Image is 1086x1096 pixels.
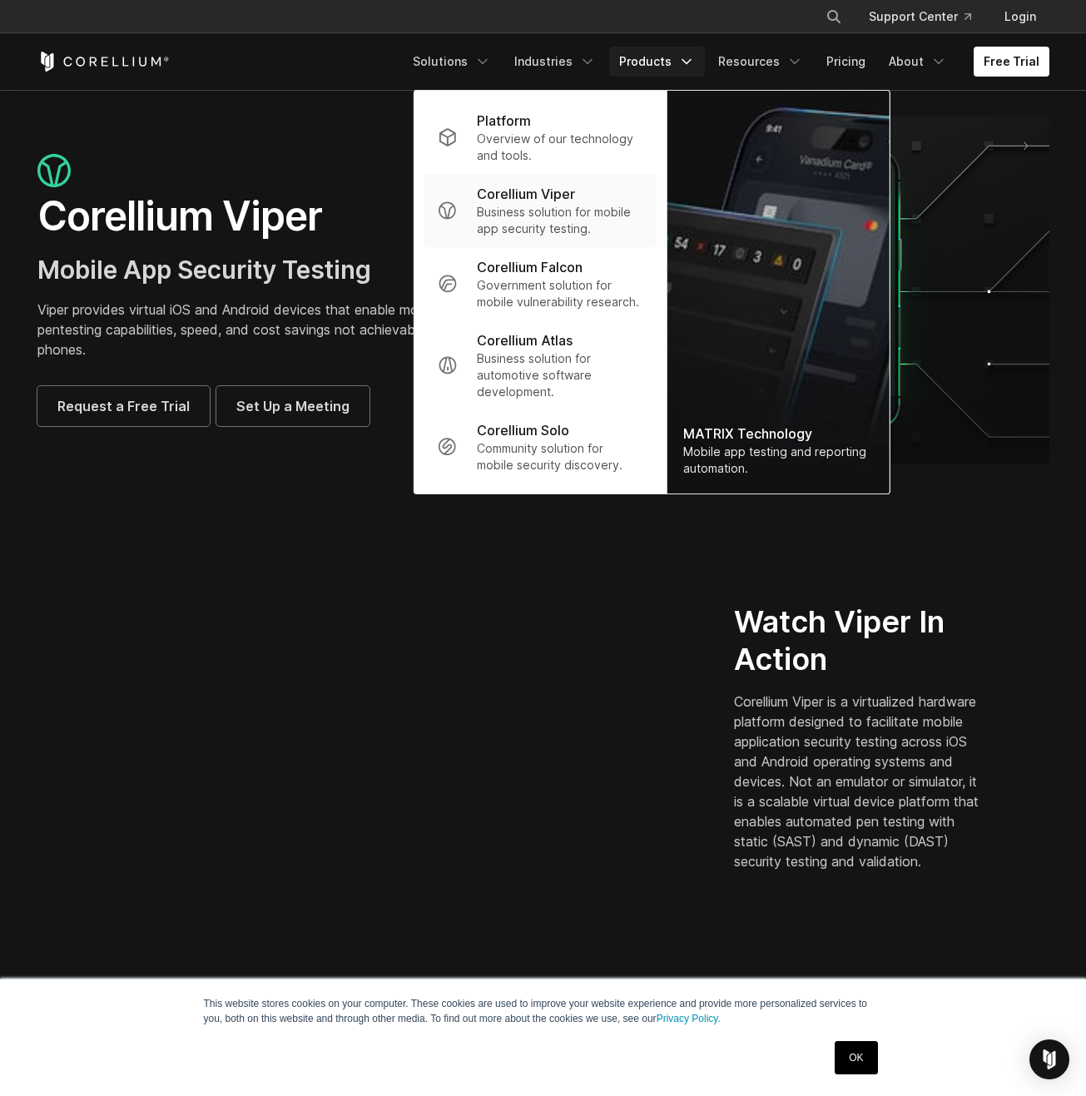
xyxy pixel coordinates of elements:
p: Corellium Falcon [477,257,583,277]
a: Products [609,47,705,77]
p: Viper provides virtual iOS and Android devices that enable mobile app pentesting capabilities, sp... [37,300,527,360]
a: Set Up a Meeting [216,386,369,426]
a: Request a Free Trial [37,386,210,426]
h1: Corellium Viper [37,191,527,241]
p: Corellium Viper [477,184,575,204]
a: Corellium Viper Business solution for mobile app security testing. [424,174,656,247]
div: Navigation Menu [403,47,1049,77]
a: Corellium Solo Community solution for mobile security discovery. [424,410,656,484]
p: Business solution for mobile app security testing. [477,204,642,237]
p: Government solution for mobile vulnerability research. [477,277,642,310]
div: Open Intercom Messenger [1029,1039,1069,1079]
a: OK [835,1041,877,1074]
a: Corellium Atlas Business solution for automotive software development. [424,320,656,410]
a: Corellium Falcon Government solution for mobile vulnerability research. [424,247,656,320]
span: Set Up a Meeting [236,396,350,416]
a: Privacy Policy. [657,1013,721,1024]
img: Matrix_WebNav_1x [667,91,890,493]
p: Business solution for automotive software development. [477,350,642,400]
p: Corellium Solo [477,420,569,440]
a: Solutions [403,47,501,77]
a: About [879,47,957,77]
a: Corellium Home [37,52,170,72]
p: Corellium Viper is a virtualized hardware platform designed to facilitate mobile application secu... [734,692,986,871]
a: Support Center [855,2,984,32]
a: Login [991,2,1049,32]
p: This website stores cookies on your computer. These cookies are used to improve your website expe... [204,996,883,1026]
p: Overview of our technology and tools. [477,131,642,164]
p: Platform [477,111,531,131]
a: Industries [504,47,606,77]
a: Platform Overview of our technology and tools. [424,101,656,174]
p: Community solution for mobile security discovery. [477,440,642,474]
a: Resources [708,47,813,77]
a: Pricing [816,47,875,77]
div: Mobile app testing and reporting automation. [683,444,873,477]
div: Navigation Menu [806,2,1049,32]
a: Free Trial [974,47,1049,77]
span: Mobile App Security Testing [37,255,371,285]
span: Request a Free Trial [57,396,190,416]
img: viper_icon_large [37,154,71,188]
div: MATRIX Technology [683,424,873,444]
p: Corellium Atlas [477,330,573,350]
h2: Watch Viper In Action [734,603,986,678]
a: MATRIX Technology Mobile app testing and reporting automation. [667,91,890,493]
button: Search [819,2,849,32]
